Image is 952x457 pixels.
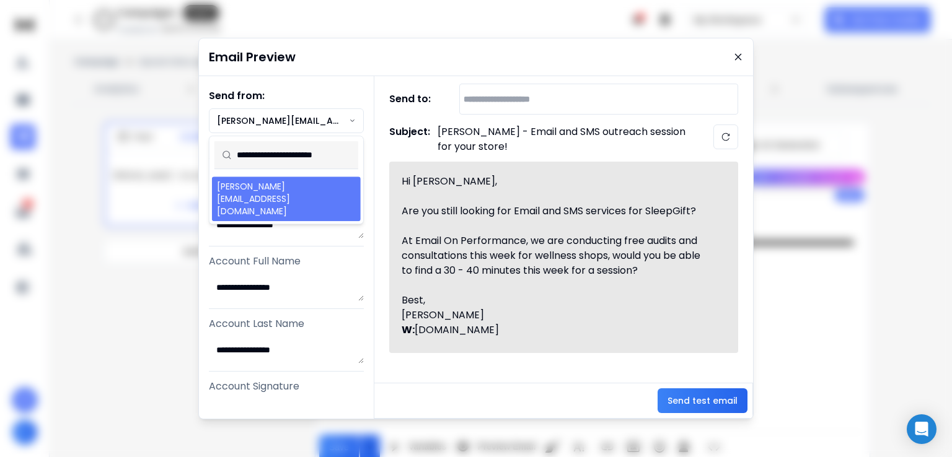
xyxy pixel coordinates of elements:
[402,233,712,337] div: At Email On Performance, we are conducting free audits and consultations this week for wellness s...
[907,414,937,444] div: Open Intercom Messenger
[389,92,439,107] h1: Send to:
[438,124,685,154] p: [PERSON_NAME] - Email and SMS outreach session for your store!
[209,316,364,331] p: Account Last Name
[658,388,747,413] button: Send test email
[209,379,364,394] p: Account Signature
[389,124,430,154] h1: Subject:
[402,323,415,337] strong: W:
[209,48,296,66] h1: Email Preview
[402,174,712,219] div: Hi [PERSON_NAME], Are you still looking for Email and SMS services for SleepGift?
[209,254,364,269] p: Account Full Name
[217,115,349,127] p: [PERSON_NAME][EMAIL_ADDRESS][DOMAIN_NAME]
[217,180,356,217] div: [PERSON_NAME][EMAIL_ADDRESS][DOMAIN_NAME]
[209,89,364,103] h1: Send from:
